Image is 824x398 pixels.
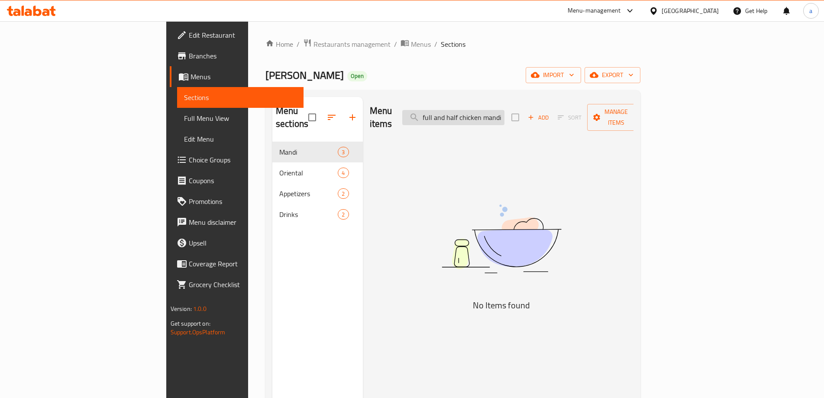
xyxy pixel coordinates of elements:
[526,67,581,83] button: import
[272,162,363,183] div: Oriental4
[662,6,719,16] div: [GEOGRAPHIC_DATA]
[303,39,391,50] a: Restaurants management
[401,39,431,50] a: Menus
[338,209,349,220] div: items
[189,196,297,207] span: Promotions
[338,210,348,219] span: 2
[272,142,363,162] div: Mandi3
[527,113,550,123] span: Add
[402,110,504,125] input: search
[347,72,367,80] span: Open
[272,183,363,204] div: Appetizers2
[338,190,348,198] span: 2
[171,327,226,338] a: Support.OpsPlatform
[321,107,342,128] span: Sort sections
[170,191,304,212] a: Promotions
[279,147,338,157] span: Mandi
[184,92,297,103] span: Sections
[177,87,304,108] a: Sections
[170,149,304,170] a: Choice Groups
[338,168,349,178] div: items
[189,279,297,290] span: Grocery Checklist
[338,147,349,157] div: items
[370,104,392,130] h2: Menu items
[393,298,610,312] h5: No Items found
[552,111,587,124] span: Select section first
[265,39,640,50] nav: breadcrumb
[347,71,367,81] div: Open
[189,30,297,40] span: Edit Restaurant
[279,168,338,178] span: Oriental
[184,134,297,144] span: Edit Menu
[170,212,304,233] a: Menu disclaimer
[524,111,552,124] span: Add item
[338,148,348,156] span: 3
[184,113,297,123] span: Full Menu View
[568,6,621,16] div: Menu-management
[170,233,304,253] a: Upsell
[177,108,304,129] a: Full Menu View
[177,129,304,149] a: Edit Menu
[189,51,297,61] span: Branches
[533,70,574,81] span: import
[591,70,633,81] span: export
[189,259,297,269] span: Coverage Report
[170,66,304,87] a: Menus
[272,204,363,225] div: Drinks2
[193,303,207,314] span: 1.0.0
[170,170,304,191] a: Coupons
[189,175,297,186] span: Coupons
[809,6,812,16] span: a
[585,67,640,83] button: export
[272,138,363,228] nav: Menu sections
[189,155,297,165] span: Choice Groups
[303,108,321,126] span: Select all sections
[191,71,297,82] span: Menus
[170,45,304,66] a: Branches
[170,253,304,274] a: Coverage Report
[279,209,338,220] span: Drinks
[279,188,338,199] span: Appetizers
[342,107,363,128] button: Add section
[394,39,397,49] li: /
[170,274,304,295] a: Grocery Checklist
[313,39,391,49] span: Restaurants management
[594,107,638,128] span: Manage items
[434,39,437,49] li: /
[338,169,348,177] span: 4
[393,181,610,296] img: dish.svg
[524,111,552,124] button: Add
[587,104,645,131] button: Manage items
[170,25,304,45] a: Edit Restaurant
[411,39,431,49] span: Menus
[171,303,192,314] span: Version:
[171,318,210,329] span: Get support on:
[189,217,297,227] span: Menu disclaimer
[265,65,344,85] span: [PERSON_NAME]
[189,238,297,248] span: Upsell
[338,188,349,199] div: items
[441,39,465,49] span: Sections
